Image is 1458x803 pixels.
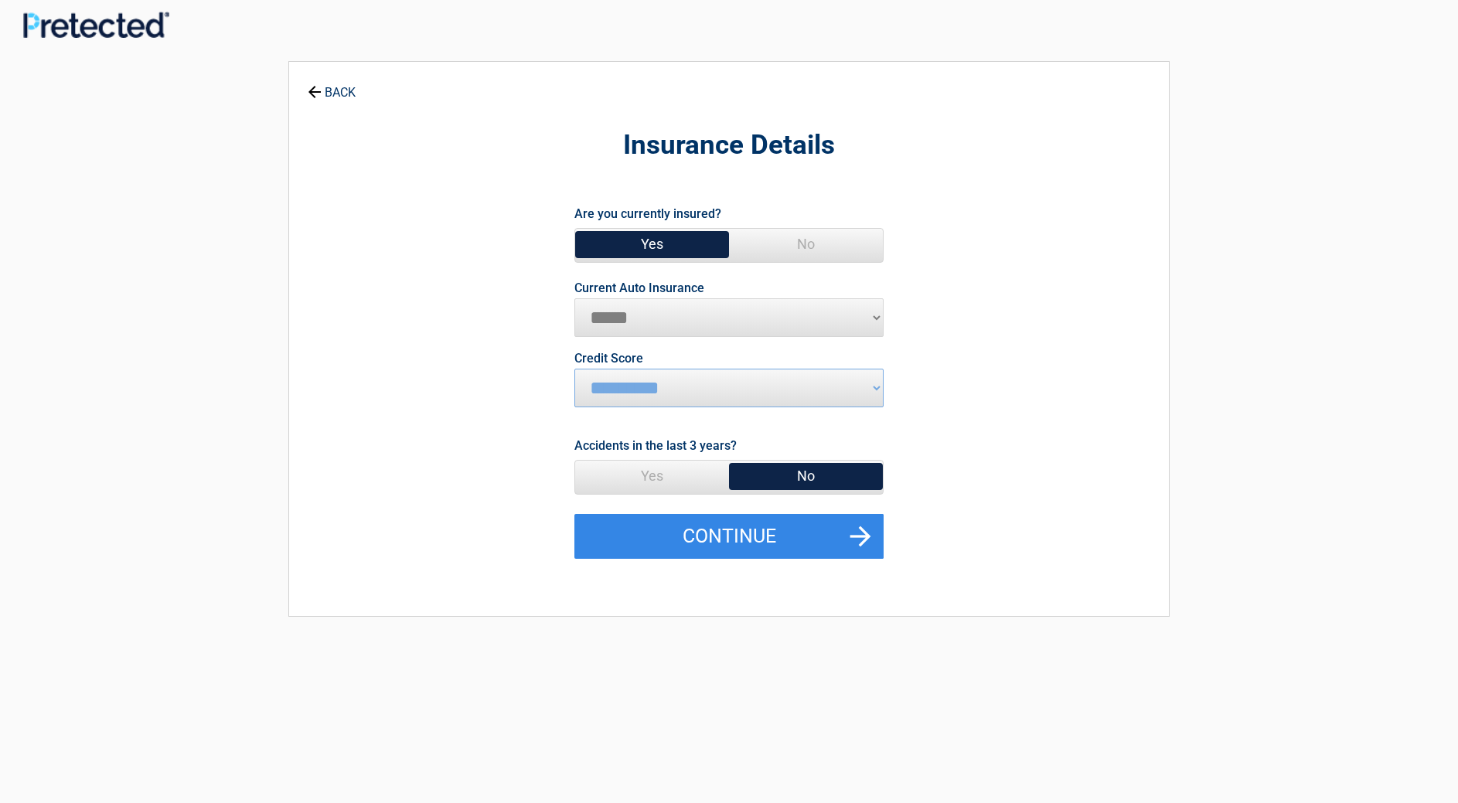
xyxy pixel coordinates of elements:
[574,514,884,559] button: Continue
[575,229,729,260] span: Yes
[574,352,643,365] label: Credit Score
[574,435,737,456] label: Accidents in the last 3 years?
[305,72,359,99] a: BACK
[23,12,169,38] img: Main Logo
[729,461,883,492] span: No
[374,128,1084,164] h2: Insurance Details
[574,282,704,294] label: Current Auto Insurance
[575,461,729,492] span: Yes
[574,203,721,224] label: Are you currently insured?
[729,229,883,260] span: No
